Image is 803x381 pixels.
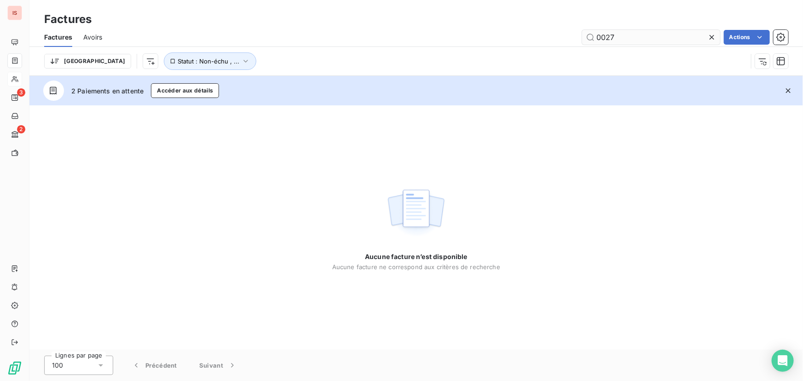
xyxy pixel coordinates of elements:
input: Rechercher [582,30,720,45]
h3: Factures [44,11,92,28]
span: 100 [52,361,63,370]
span: Aucune facture ne correspond aux critères de recherche [332,263,500,271]
span: Statut : Non-échu , ... [178,58,239,65]
span: 3 [17,88,25,97]
span: 2 [17,125,25,133]
a: 2 [7,127,22,142]
button: Précédent [121,356,188,375]
span: Aucune facture n’est disponible [365,252,468,261]
img: Logo LeanPay [7,361,22,375]
img: empty state [387,185,445,242]
button: Actions [724,30,770,45]
span: 2 Paiements en attente [71,86,144,96]
div: IS [7,6,22,20]
span: Avoirs [83,33,102,42]
button: Suivant [188,356,248,375]
span: Factures [44,33,72,42]
a: 3 [7,90,22,105]
button: Statut : Non-échu , ... [164,52,256,70]
button: [GEOGRAPHIC_DATA] [44,54,131,69]
div: Open Intercom Messenger [772,350,794,372]
button: Accéder aux détails [151,83,219,98]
